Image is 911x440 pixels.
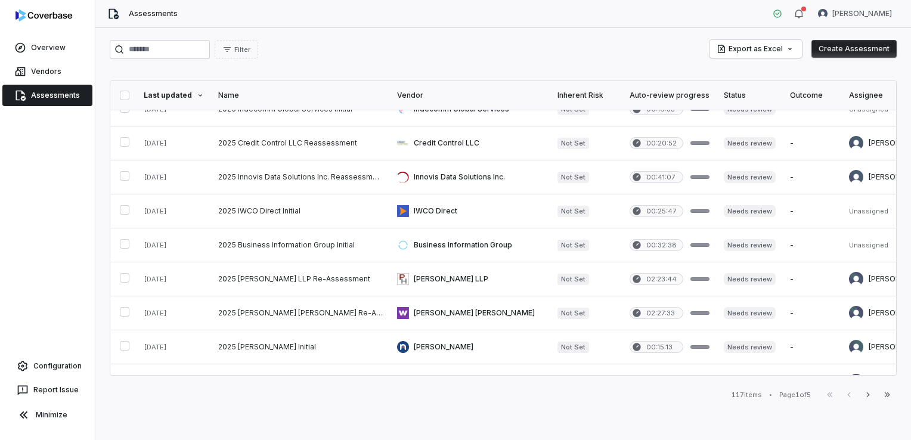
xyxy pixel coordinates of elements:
a: Overview [2,37,92,58]
div: Inherent Risk [557,91,615,100]
img: Isaac Mousel avatar [849,306,863,320]
div: Outcome [790,91,835,100]
span: Filter [234,45,250,54]
td: - [783,262,842,296]
img: logo-D7KZi-bG.svg [16,10,72,21]
span: Assessments [129,9,178,18]
span: Minimize [36,410,67,420]
span: Vendors [31,67,61,76]
img: Isaac Mousel avatar [849,272,863,286]
span: Overview [31,43,66,52]
button: Isaac Mousel avatar[PERSON_NAME] [811,5,899,23]
div: Auto-review progress [630,91,709,100]
button: Filter [215,41,258,58]
div: 117 items [732,391,762,399]
span: [PERSON_NAME] [832,9,892,18]
div: Vendor [397,91,543,100]
img: Bridget Seagraves avatar [849,170,863,184]
td: - [783,330,842,364]
td: - [783,194,842,228]
div: Status [724,91,776,100]
img: Isaac Mousel avatar [818,9,828,18]
span: Assessments [31,91,80,100]
div: Name [218,91,383,100]
td: - [783,160,842,194]
td: - [783,126,842,160]
img: Jason Boland avatar [849,374,863,388]
button: Report Issue [5,379,90,401]
a: Vendors [2,61,92,82]
a: Configuration [5,355,90,377]
img: Madison Hull avatar [849,340,863,354]
img: Bridget Seagraves avatar [849,136,863,150]
div: Last updated [144,91,204,100]
a: Assessments [2,85,92,106]
button: Minimize [5,403,90,427]
div: • [769,391,772,399]
span: Configuration [33,361,82,371]
td: - [783,228,842,262]
button: Create Assessment [811,40,897,58]
td: - [783,364,842,398]
div: Page 1 of 5 [779,391,811,399]
td: - [783,296,842,330]
button: Export as Excel [709,40,802,58]
span: Report Issue [33,385,79,395]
